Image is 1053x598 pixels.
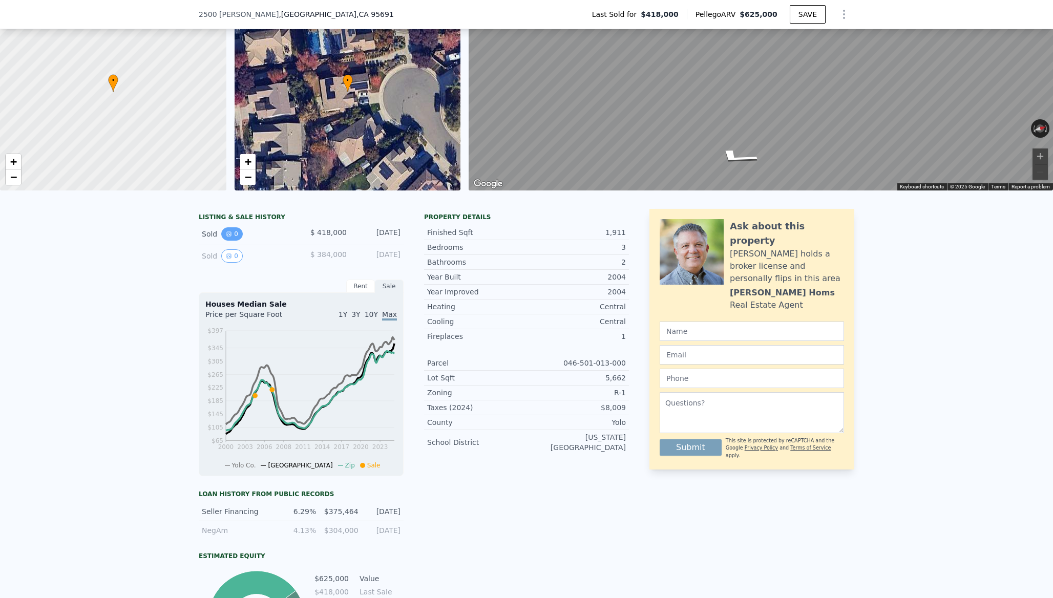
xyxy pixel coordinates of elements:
[207,371,223,378] tspan: $265
[357,586,404,597] td: Last Sale
[199,213,404,223] div: LISTING & SALE HISTORY
[218,443,234,451] tspan: 2000
[526,316,626,327] div: Central
[207,411,223,418] tspan: $145
[244,170,251,183] span: −
[310,228,347,237] span: $ 418,000
[660,345,844,365] input: Email
[526,358,626,368] div: 046-501-013-000
[375,280,404,293] div: Sale
[276,443,292,451] tspan: 2008
[730,299,803,311] div: Real Estate Agent
[526,242,626,252] div: 3
[427,373,526,383] div: Lot Sqft
[221,249,243,263] button: View historical data
[427,331,526,341] div: Fireplaces
[900,183,944,190] button: Keyboard shortcuts
[295,443,311,451] tspan: 2011
[314,573,349,584] td: $625,000
[698,145,775,168] path: Go Southeast, Ramona Ct
[427,272,526,282] div: Year Built
[1030,122,1050,135] button: Reset the view
[353,443,369,451] tspan: 2020
[199,552,404,560] div: Estimated Equity
[660,369,844,388] input: Phone
[207,358,223,365] tspan: $305
[790,445,831,451] a: Terms of Service
[1012,184,1050,189] a: Report a problem
[202,525,274,536] div: NegAm
[790,5,826,24] button: SAVE
[526,272,626,282] div: 2004
[526,331,626,341] div: 1
[10,155,17,168] span: +
[10,170,17,183] span: −
[834,4,854,25] button: Show Options
[526,373,626,383] div: 5,662
[641,9,679,19] span: $418,000
[212,437,223,444] tspan: $65
[991,184,1005,189] a: Terms (opens in new tab)
[240,154,256,169] a: Zoom in
[257,443,272,451] tspan: 2006
[427,402,526,413] div: Taxes (2024)
[526,388,626,398] div: R-1
[199,490,404,498] div: Loan history from public records
[322,506,358,517] div: $375,464
[372,443,388,451] tspan: 2023
[205,299,397,309] div: Houses Median Sale
[427,358,526,368] div: Parcel
[355,249,401,263] div: [DATE]
[310,250,347,259] span: $ 384,000
[202,506,274,517] div: Seller Financing
[526,287,626,297] div: 2004
[427,227,526,238] div: Finished Sqft
[696,9,740,19] span: Pellego ARV
[207,397,223,404] tspan: $185
[356,10,394,18] span: , CA 95691
[339,310,347,318] span: 1Y
[237,443,253,451] tspan: 2003
[6,154,21,169] a: Zoom in
[357,573,404,584] td: Value
[1033,164,1048,180] button: Zoom out
[424,213,629,221] div: Property details
[740,10,777,18] span: $625,000
[367,462,381,469] span: Sale
[232,462,256,469] span: Yolo Co.
[471,177,505,190] a: Open this area in Google Maps (opens a new window)
[471,177,505,190] img: Google
[382,310,397,321] span: Max
[207,424,223,431] tspan: $105
[745,445,778,451] a: Privacy Policy
[280,525,316,536] div: 4.13%
[202,227,293,241] div: Sold
[427,388,526,398] div: Zoning
[279,9,393,19] span: , [GEOGRAPHIC_DATA]
[314,586,349,597] td: $418,000
[355,227,401,241] div: [DATE]
[526,402,626,413] div: $8,009
[207,384,223,391] tspan: $225
[526,227,626,238] div: 1,911
[427,437,526,447] div: School District
[334,443,350,451] tspan: 2017
[526,257,626,267] div: 2
[202,249,293,263] div: Sold
[108,74,118,92] div: •
[427,242,526,252] div: Bedrooms
[526,417,626,428] div: Yolo
[240,169,256,185] a: Zoom out
[526,302,626,312] div: Central
[365,525,401,536] div: [DATE]
[592,9,641,19] span: Last Sold for
[207,327,223,334] tspan: $397
[221,227,243,241] button: View historical data
[526,432,626,453] div: [US_STATE][GEOGRAPHIC_DATA]
[345,462,355,469] span: Zip
[280,506,316,517] div: 6.29%
[730,219,844,248] div: Ask about this property
[365,506,401,517] div: [DATE]
[1044,119,1050,138] button: Rotate clockwise
[950,184,985,189] span: © 2025 Google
